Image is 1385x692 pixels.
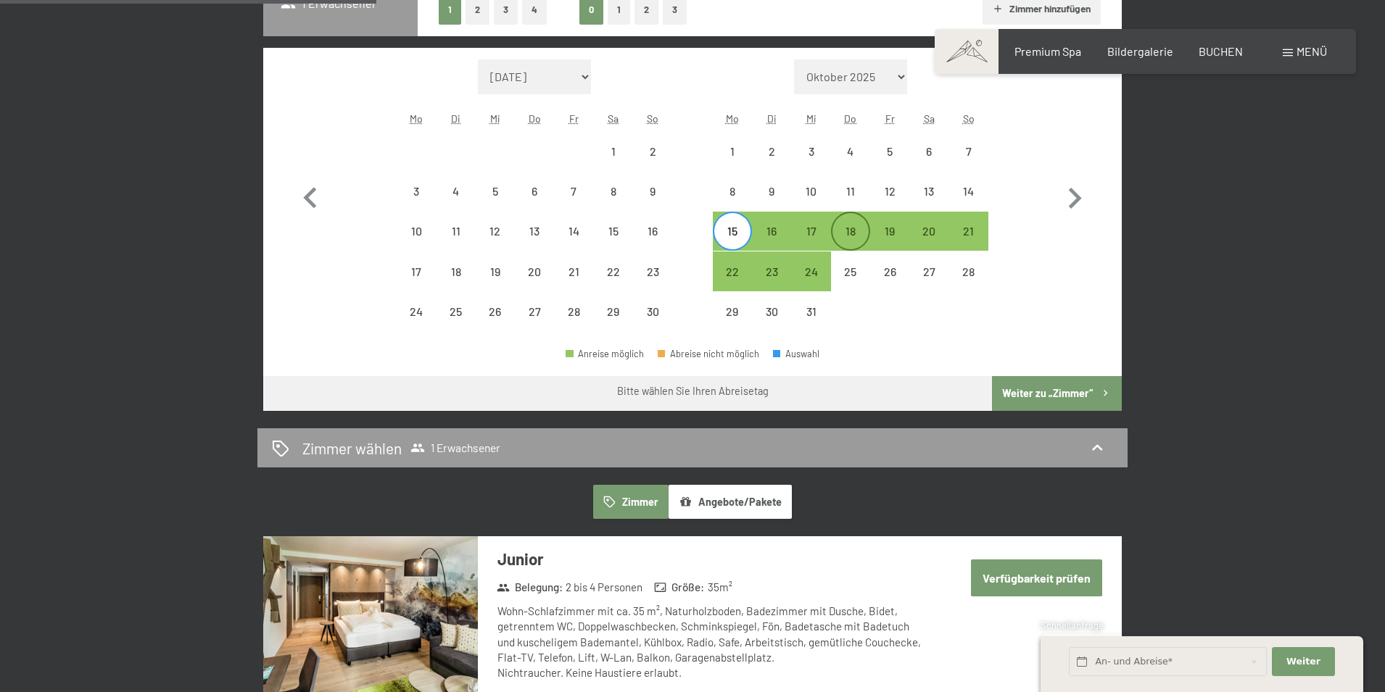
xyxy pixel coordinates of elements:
div: Abreise möglich [791,212,830,251]
div: Abreise nicht möglich [594,292,633,331]
div: Abreise nicht möglich [909,251,948,291]
div: Sat Dec 20 2025 [909,212,948,251]
div: 30 [634,306,671,342]
div: Mon Dec 08 2025 [713,172,752,211]
div: 1 [714,146,751,182]
div: Fri Dec 26 2025 [870,251,909,291]
div: Sun Dec 28 2025 [949,251,988,291]
div: Abreise nicht möglich [949,172,988,211]
div: Abreise nicht möglich [436,251,475,291]
div: Abreise nicht möglich [791,132,830,171]
div: Auswahl [773,349,819,359]
div: Mon Nov 03 2025 [397,172,436,211]
div: 12 [477,225,513,262]
div: Abreise nicht möglich [633,251,672,291]
div: 13 [516,225,553,262]
div: Abreise nicht möglich [870,251,909,291]
div: 22 [595,266,632,302]
div: Abreise nicht möglich [791,292,830,331]
div: Abreise möglich [713,212,752,251]
div: Sat Dec 06 2025 [909,132,948,171]
div: 9 [753,185,790,222]
div: Thu Dec 25 2025 [831,251,870,291]
div: Abreise nicht möglich [515,212,554,251]
abbr: Mittwoch [806,112,816,125]
button: Angebote/Pakete [669,485,792,518]
div: 8 [595,185,632,222]
div: Abreise nicht möglich [633,172,672,211]
div: 3 [398,185,434,222]
div: Wed Nov 12 2025 [476,212,515,251]
div: Sat Nov 08 2025 [594,172,633,211]
div: 31 [793,306,829,342]
div: 6 [516,185,553,222]
div: Abreise nicht möglich [909,132,948,171]
div: Mon Dec 15 2025 [713,212,752,251]
abbr: Dienstag [451,112,460,125]
div: 28 [555,306,592,342]
abbr: Donnerstag [529,112,541,125]
div: 24 [793,266,829,302]
div: Abreise nicht möglich [633,132,672,171]
div: Wed Dec 24 2025 [791,251,830,291]
abbr: Samstag [924,112,935,125]
div: Fri Nov 28 2025 [554,292,593,331]
div: Abreise nicht möglich [436,292,475,331]
div: 15 [595,225,632,262]
div: Abreise nicht möglich [831,251,870,291]
div: Fri Dec 05 2025 [870,132,909,171]
div: 8 [714,185,751,222]
div: Abreise nicht möglich [633,212,672,251]
button: Weiter [1272,647,1334,677]
div: 18 [832,225,869,262]
div: Abreise möglich [752,251,791,291]
div: Mon Nov 10 2025 [397,212,436,251]
div: Wed Dec 03 2025 [791,132,830,171]
div: Abreise nicht möglich [476,212,515,251]
div: Fri Dec 12 2025 [870,172,909,211]
div: Abreise nicht möglich [752,292,791,331]
div: 17 [793,225,829,262]
div: Tue Dec 16 2025 [752,212,791,251]
div: 23 [753,266,790,302]
a: Bildergalerie [1107,44,1173,58]
div: Fri Nov 14 2025 [554,212,593,251]
div: Abreise nicht möglich [594,212,633,251]
div: Abreise nicht möglich [515,172,554,211]
div: Thu Nov 13 2025 [515,212,554,251]
span: 35 m² [708,580,732,595]
div: 10 [398,225,434,262]
div: Sat Dec 27 2025 [909,251,948,291]
abbr: Mittwoch [490,112,500,125]
div: Sun Nov 09 2025 [633,172,672,211]
div: Abreise nicht möglich [397,172,436,211]
div: Tue Dec 30 2025 [752,292,791,331]
a: BUCHEN [1199,44,1243,58]
div: Abreise nicht möglich [476,251,515,291]
div: Sun Dec 21 2025 [949,212,988,251]
span: Weiter [1286,655,1320,668]
div: Thu Nov 20 2025 [515,251,554,291]
div: Abreise nicht möglich [554,251,593,291]
div: Wed Dec 10 2025 [791,172,830,211]
div: Sat Nov 15 2025 [594,212,633,251]
div: Sat Dec 13 2025 [909,172,948,211]
div: Tue Dec 09 2025 [752,172,791,211]
div: 9 [634,185,671,222]
abbr: Montag [410,112,423,125]
div: Mon Dec 01 2025 [713,132,752,171]
div: 11 [832,185,869,222]
div: Abreise nicht möglich [713,132,752,171]
div: Abreise nicht möglich [515,292,554,331]
div: Abreise nicht möglich [436,172,475,211]
strong: Belegung : [497,580,563,595]
div: Sat Nov 29 2025 [594,292,633,331]
div: Thu Nov 06 2025 [515,172,554,211]
div: 26 [872,266,908,302]
div: Abreise möglich [909,212,948,251]
div: 16 [634,225,671,262]
div: 26 [477,306,513,342]
div: Abreise möglich [949,212,988,251]
div: Abreise nicht möglich [870,132,909,171]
